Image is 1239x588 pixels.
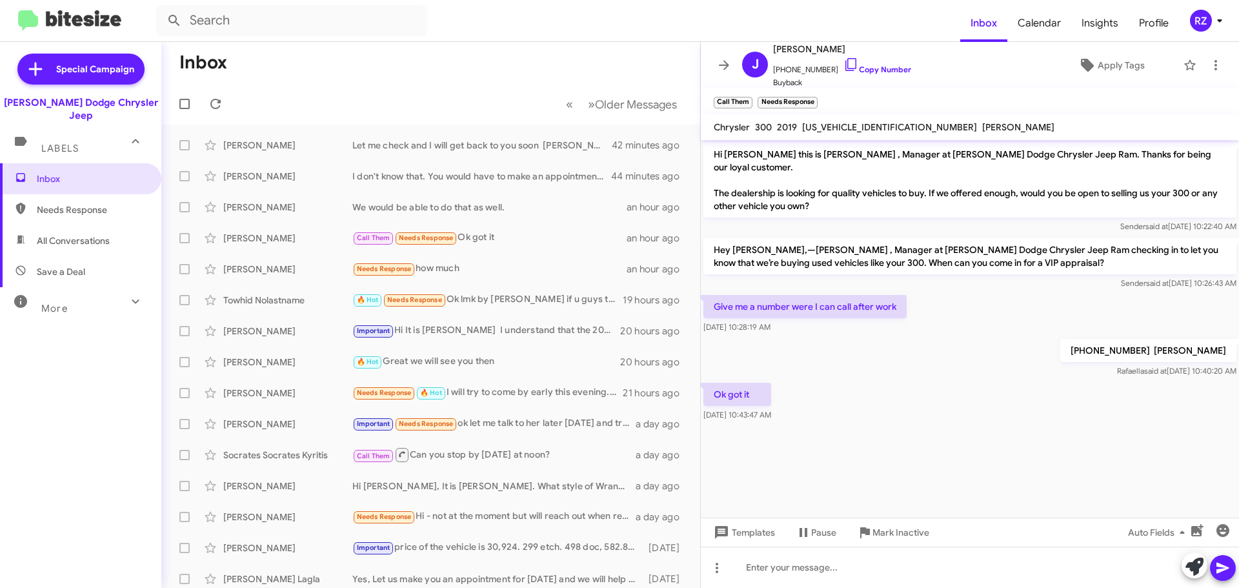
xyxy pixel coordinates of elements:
div: [PERSON_NAME] [223,201,352,214]
span: « [566,96,573,112]
button: Auto Fields [1118,521,1200,544]
a: Special Campaign [17,54,145,85]
span: Save a Deal [37,265,85,278]
span: Sender [DATE] 10:22:40 AM [1120,221,1236,231]
div: Let me check and I will get back to you soon [PERSON_NAME] [352,139,612,152]
span: [PERSON_NAME] [982,121,1054,133]
span: Needs Response [387,296,442,304]
div: 42 minutes ago [612,139,690,152]
div: [PERSON_NAME] [223,356,352,369]
button: Templates [701,521,785,544]
button: Apply Tags [1045,54,1177,77]
div: Hi [PERSON_NAME], It is [PERSON_NAME]. What style of Wrangler are you looking for? [352,480,636,492]
span: 300 [755,121,772,133]
span: 🔥 Hot [357,296,379,304]
span: Important [357,420,390,428]
nav: Page navigation example [559,91,685,117]
div: I don't know that. You would have to make an appointment to have nyoir vehicle appraised. Let me ... [352,170,612,183]
div: price of the vehicle is 30,924. 299 etch. 498 doc, 582.89 is estimated dmv (any overage you will ... [352,540,642,555]
span: Needs Response [399,420,454,428]
p: Hey [PERSON_NAME],—[PERSON_NAME] , Manager at [PERSON_NAME] Dodge Chrysler Jeep Ram checking in t... [703,238,1236,274]
div: 20 hours ago [620,356,690,369]
span: Auto Fields [1128,521,1190,544]
span: Needs Response [37,203,146,216]
span: Special Campaign [56,63,134,76]
span: Important [357,543,390,552]
div: [PERSON_NAME] [223,263,352,276]
span: said at [1145,221,1168,231]
span: » [588,96,595,112]
span: Important [357,327,390,335]
button: Previous [558,91,581,117]
div: a day ago [636,418,690,431]
span: 2019 [777,121,797,133]
div: Towhid Nolastname [223,294,352,307]
div: [PERSON_NAME] [223,511,352,523]
div: Hi - not at the moment but will reach out when ready Thanks [352,509,636,524]
div: [PERSON_NAME] [223,480,352,492]
span: [PHONE_NUMBER] [773,57,911,76]
button: Mark Inactive [847,521,940,544]
div: [PERSON_NAME] [223,418,352,431]
div: a day ago [636,480,690,492]
div: [PERSON_NAME] [223,232,352,245]
span: Buyback [773,76,911,89]
p: [PHONE_NUMBER] [PERSON_NAME] [1060,339,1236,362]
a: Insights [1071,5,1129,42]
button: Pause [785,521,847,544]
div: Yes, Let us make you an appointment for [DATE] and we will help you with your choice. [PERSON_NAME] [352,573,642,585]
span: Apply Tags [1098,54,1145,77]
div: [PERSON_NAME] [223,542,352,554]
span: Needs Response [357,389,412,397]
span: [DATE] 10:43:47 AM [703,410,771,420]
span: said at [1144,366,1167,376]
div: an hour ago [627,232,690,245]
button: Next [580,91,685,117]
span: All Conversations [37,234,110,247]
span: [US_VEHICLE_IDENTIFICATION_NUMBER] [802,121,977,133]
div: Great we will see you then [352,354,620,369]
span: Sender [DATE] 10:26:43 AM [1121,278,1236,288]
small: Call Them [714,97,752,108]
div: RZ [1190,10,1212,32]
div: I will try to come by early this evening. How late are you open [352,385,623,400]
div: 19 hours ago [623,294,690,307]
div: a day ago [636,511,690,523]
div: [PERSON_NAME] [223,387,352,400]
div: Can you stop by [DATE] at noon? [352,447,636,463]
div: Ok lmk by [PERSON_NAME] if u guys trying to let it go. I have to make decision by [PERSON_NAME] [352,292,623,307]
div: [DATE] [642,573,690,585]
span: 🔥 Hot [357,358,379,366]
div: 44 minutes ago [612,170,690,183]
div: an hour ago [627,263,690,276]
button: RZ [1179,10,1225,32]
div: [PERSON_NAME] Lagla [223,573,352,585]
a: Inbox [960,5,1007,42]
a: Copy Number [843,65,911,74]
div: 20 hours ago [620,325,690,338]
span: [PERSON_NAME] [773,41,911,57]
span: Needs Response [357,265,412,273]
div: an hour ago [627,201,690,214]
span: Labels [41,143,79,154]
span: [DATE] 10:28:19 AM [703,322,771,332]
span: Pause [811,521,836,544]
a: Calendar [1007,5,1071,42]
div: [PERSON_NAME] [223,325,352,338]
span: Call Them [357,234,390,242]
small: Needs Response [758,97,817,108]
span: Profile [1129,5,1179,42]
input: Search [156,5,427,36]
div: [PERSON_NAME] [223,139,352,152]
div: how much [352,261,627,276]
div: Ok got it [352,230,627,245]
span: Mark Inactive [872,521,929,544]
span: said at [1146,278,1169,288]
div: a day ago [636,449,690,461]
span: 🔥 Hot [420,389,442,397]
div: [PERSON_NAME] [223,170,352,183]
p: Give me a number were I can call after work [703,295,907,318]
